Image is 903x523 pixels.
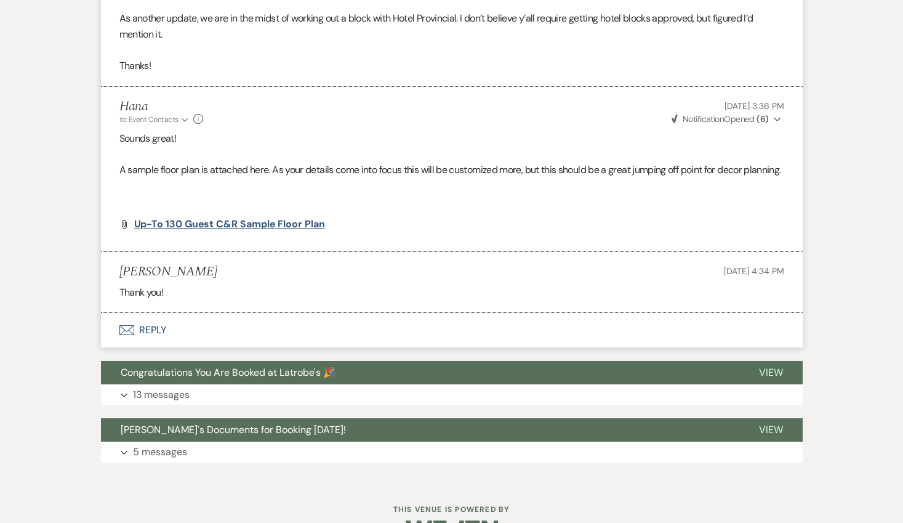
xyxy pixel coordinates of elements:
[724,266,784,277] span: [DATE] 4:34 PM
[119,10,784,42] p: As another update, we are in the midst of working out a block with Hotel Provincial. I don’t beli...
[759,366,783,379] span: View
[134,219,325,229] a: Up-to 130 Guest C&R Sample Floor Plan
[119,99,203,115] h5: Hana
[121,423,346,436] span: [PERSON_NAME]'s Documents for Booking [DATE]!
[101,384,803,405] button: 13 messages
[739,361,803,384] button: View
[101,418,739,442] button: [PERSON_NAME]'s Documents for Booking [DATE]!
[121,366,335,379] span: Congratulations You Are Booked at Latrobe's 🎉
[119,58,784,74] p: Thanks!
[683,113,724,124] span: Notification
[101,442,803,463] button: 5 messages
[134,217,325,230] span: Up-to 130 Guest C&R Sample Floor Plan
[672,113,769,124] span: Opened
[119,264,217,280] h5: [PERSON_NAME]
[724,100,784,111] span: [DATE] 3:36 PM
[119,285,784,301] p: Thank you!
[133,387,190,403] p: 13 messages
[119,115,179,124] span: to: Event Contacts
[119,162,784,178] p: A sample floor plan is attached here. As your details come into focus this will be customized mor...
[119,114,190,125] button: to: Event Contacts
[739,418,803,442] button: View
[101,313,803,347] button: Reply
[101,361,739,384] button: Congratulations You Are Booked at Latrobe's 🎉
[119,131,784,147] p: Sounds great!
[670,113,784,126] button: NotificationOpened (6)
[759,423,783,436] span: View
[757,113,768,124] strong: ( 6 )
[133,444,187,460] p: 5 messages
